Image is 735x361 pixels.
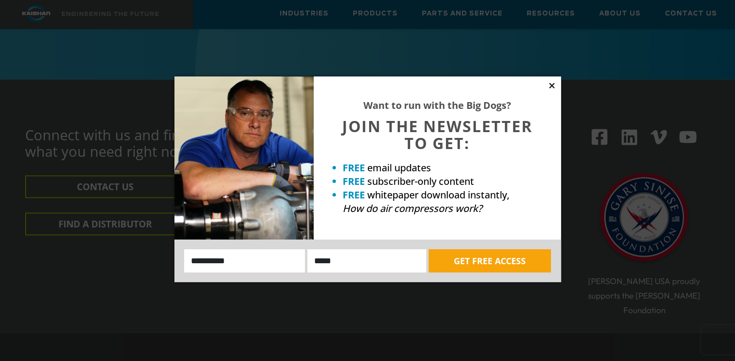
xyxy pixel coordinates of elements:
[343,202,482,215] em: How do air compressors work?
[429,249,551,272] button: GET FREE ACCESS
[363,99,511,112] strong: Want to run with the Big Dogs?
[367,161,431,174] span: email updates
[184,249,305,272] input: Name:
[307,249,426,272] input: Email
[342,116,533,153] span: JOIN THE NEWSLETTER TO GET:
[367,188,509,201] span: whitepaper download instantly,
[367,175,474,188] span: subscriber-only content
[343,188,365,201] strong: FREE
[343,161,365,174] strong: FREE
[548,81,556,90] button: Close
[343,175,365,188] strong: FREE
